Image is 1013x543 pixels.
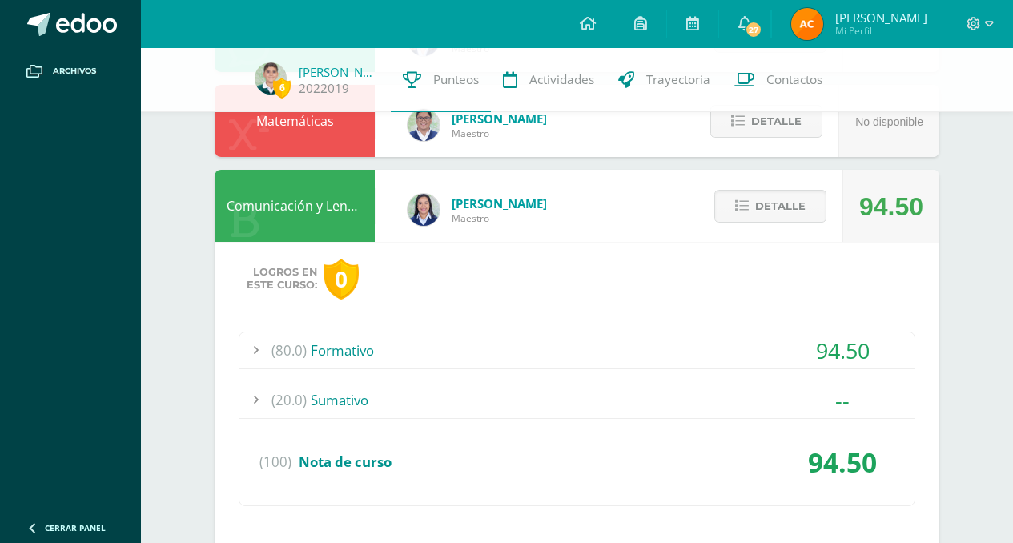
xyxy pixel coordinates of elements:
div: 94.50 [770,332,915,368]
span: Archivos [53,65,96,78]
span: Punteos [433,71,479,88]
span: Cerrar panel [45,522,106,533]
span: [PERSON_NAME] [835,10,927,26]
a: [PERSON_NAME] [299,64,379,80]
img: cf23f2559fb4d6a6ba4fac9e8b6311d9.png [791,8,823,40]
div: -- [770,382,915,418]
span: [PERSON_NAME] [452,111,547,127]
img: 2dc38f5fc450f60c8362716c3c52eafc.png [255,62,287,95]
span: Detalle [751,107,802,136]
span: Logros en este curso: [247,266,317,292]
button: Detalle [710,105,822,138]
span: Nota de curso [299,452,392,471]
span: [PERSON_NAME] [452,195,547,211]
span: Trayectoria [646,71,710,88]
span: Contactos [766,71,822,88]
a: Punteos [391,48,491,112]
span: Detalle [755,191,806,221]
div: 94.50 [859,171,923,243]
span: No disponible [855,115,923,128]
span: (80.0) [271,332,307,368]
a: Contactos [722,48,834,112]
img: 0720b70caab395a5f554da48e8831271.png [408,194,440,226]
span: Mi Perfil [835,24,927,38]
img: f6a1091ea3bb7f96ed48998b280fb161.png [408,109,440,141]
div: 0 [324,259,359,300]
button: Detalle [714,190,826,223]
span: 6 [273,78,291,98]
a: 2022019 [299,80,349,97]
span: 27 [745,21,762,38]
span: Actividades [529,71,594,88]
a: Actividades [491,48,606,112]
span: (100) [259,432,291,493]
div: Formativo [239,332,915,368]
div: 94.50 [770,432,915,493]
a: Archivos [13,48,128,95]
div: Comunicación y Lenguaje L2 [215,170,375,242]
span: (20.0) [271,382,307,418]
div: Matemáticas [215,85,375,157]
div: Sumativo [239,382,915,418]
span: Maestro [452,127,547,140]
span: Maestro [452,211,547,225]
a: Trayectoria [606,48,722,112]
